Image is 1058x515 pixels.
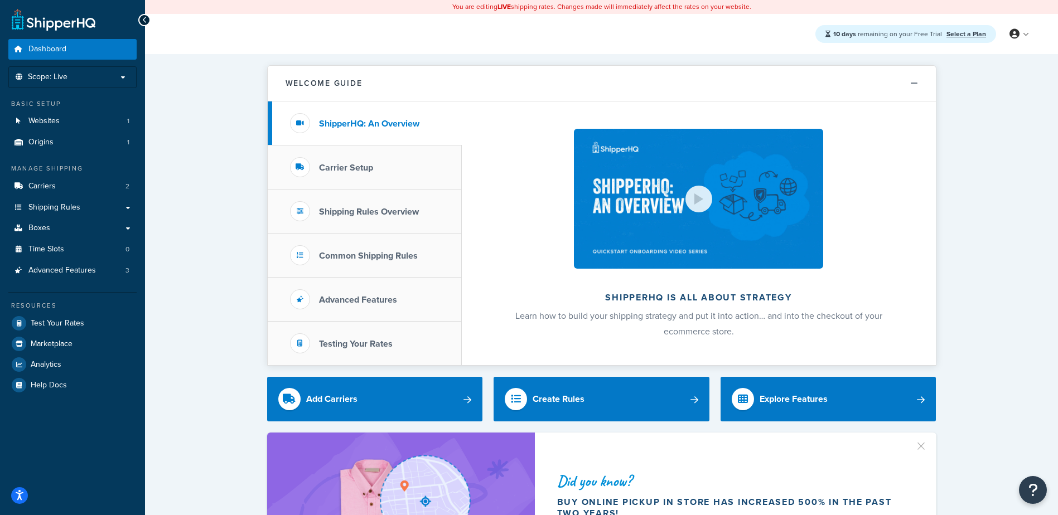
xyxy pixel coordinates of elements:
[557,473,910,489] div: Did you know?
[8,375,137,395] a: Help Docs
[8,132,137,153] a: Origins1
[494,377,709,421] a: Create Rules
[8,164,137,173] div: Manage Shipping
[319,119,419,129] h3: ShipperHQ: An Overview
[8,99,137,109] div: Basic Setup
[319,339,393,349] h3: Testing Your Rates
[515,309,882,338] span: Learn how to build your shipping strategy and put it into action… and into the checkout of your e...
[31,360,61,370] span: Analytics
[319,295,397,305] h3: Advanced Features
[28,182,56,191] span: Carriers
[1019,476,1047,504] button: Open Resource Center
[28,116,60,126] span: Websites
[8,218,137,239] a: Boxes
[8,111,137,132] li: Websites
[31,339,73,349] span: Marketplace
[8,260,137,281] li: Advanced Features
[319,163,373,173] h3: Carrier Setup
[946,29,986,39] a: Select a Plan
[8,239,137,260] li: Time Slots
[31,319,84,328] span: Test Your Rates
[125,245,129,254] span: 0
[721,377,936,421] a: Explore Features
[127,138,129,147] span: 1
[8,334,137,354] a: Marketplace
[31,381,67,390] span: Help Docs
[28,72,67,82] span: Scope: Live
[306,391,358,407] div: Add Carriers
[833,29,944,39] span: remaining on your Free Trial
[28,138,54,147] span: Origins
[28,45,66,54] span: Dashboard
[8,176,137,197] li: Carriers
[268,66,936,101] button: Welcome Guide
[28,245,64,254] span: Time Slots
[125,266,129,275] span: 3
[127,116,129,126] span: 1
[319,207,419,217] h3: Shipping Rules Overview
[8,176,137,197] a: Carriers2
[833,29,856,39] strong: 10 days
[286,79,363,88] h2: Welcome Guide
[28,224,50,233] span: Boxes
[497,2,511,12] b: LIVE
[8,313,137,333] a: Test Your Rates
[125,182,129,191] span: 2
[533,391,584,407] div: Create Rules
[8,111,137,132] a: Websites1
[8,197,137,218] a: Shipping Rules
[491,293,906,303] h2: ShipperHQ is all about strategy
[267,377,483,421] a: Add Carriers
[28,203,80,212] span: Shipping Rules
[8,132,137,153] li: Origins
[8,301,137,310] div: Resources
[8,354,137,375] a: Analytics
[8,239,137,260] a: Time Slots0
[319,251,418,261] h3: Common Shipping Rules
[574,129,823,269] img: ShipperHQ is all about strategy
[28,266,96,275] span: Advanced Features
[8,39,137,60] a: Dashboard
[8,260,137,281] a: Advanced Features3
[760,391,828,407] div: Explore Features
